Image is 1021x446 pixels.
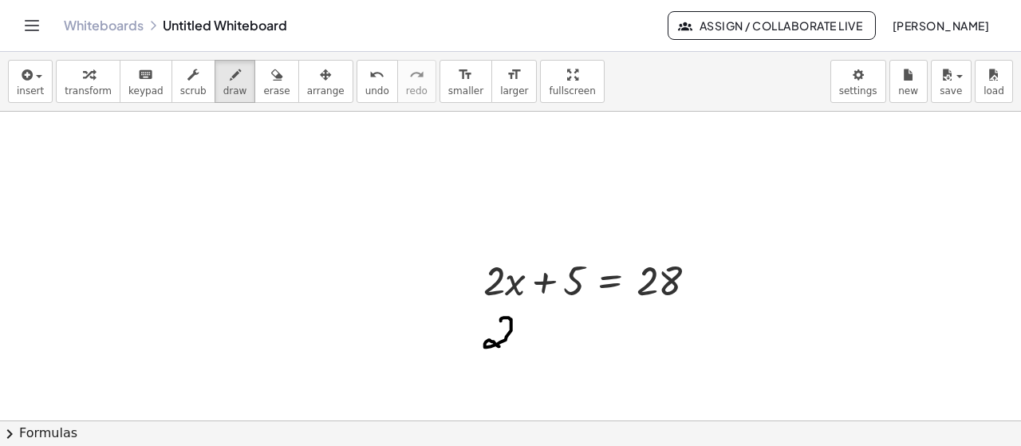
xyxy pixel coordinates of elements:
[171,60,215,103] button: scrub
[180,85,207,97] span: scrub
[397,60,436,103] button: redoredo
[931,60,972,103] button: save
[975,60,1013,103] button: load
[839,85,877,97] span: settings
[263,85,290,97] span: erase
[448,85,483,97] span: smaller
[879,11,1002,40] button: [PERSON_NAME]
[128,85,164,97] span: keypad
[254,60,298,103] button: erase
[491,60,537,103] button: format_sizelarger
[357,60,398,103] button: undoundo
[898,85,918,97] span: new
[830,60,886,103] button: settings
[668,11,876,40] button: Assign / Collaborate Live
[409,65,424,85] i: redo
[138,65,153,85] i: keyboard
[892,18,989,33] span: [PERSON_NAME]
[298,60,353,103] button: arrange
[540,60,604,103] button: fullscreen
[889,60,928,103] button: new
[64,18,144,34] a: Whiteboards
[406,85,428,97] span: redo
[681,18,862,33] span: Assign / Collaborate Live
[507,65,522,85] i: format_size
[120,60,172,103] button: keyboardkeypad
[8,60,53,103] button: insert
[365,85,389,97] span: undo
[307,85,345,97] span: arrange
[458,65,473,85] i: format_size
[56,60,120,103] button: transform
[65,85,112,97] span: transform
[440,60,492,103] button: format_sizesmaller
[223,85,247,97] span: draw
[940,85,962,97] span: save
[19,13,45,38] button: Toggle navigation
[215,60,256,103] button: draw
[369,65,384,85] i: undo
[500,85,528,97] span: larger
[549,85,595,97] span: fullscreen
[984,85,1004,97] span: load
[17,85,44,97] span: insert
